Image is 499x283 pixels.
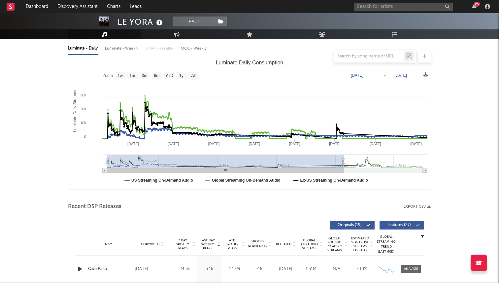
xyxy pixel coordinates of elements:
div: OCC - Weekly [181,43,207,54]
button: Originals(19) [330,221,375,230]
text: Global Streaming On-Demand Audio [212,178,281,183]
text: Zoom [103,73,113,78]
text: Luminate Daily Streams [73,90,77,132]
span: Features ( 27 ) [384,223,414,227]
button: Features(27) [380,221,424,230]
div: Luminate - Weekly [105,43,140,54]
text: 1m [130,73,135,78]
text: → [383,73,387,78]
text: 10k [80,121,86,125]
div: 24.3k [174,266,195,272]
text: 0 [84,135,86,139]
span: 7 Day Spotify Plays [174,238,191,250]
input: Search by song name or URL [334,54,404,59]
input: Search for artists [354,3,453,11]
span: Recent DSP Releases [68,203,121,211]
text: [DATE] [329,142,341,146]
text: 3m [142,73,148,78]
span: Originals ( 19 ) [334,223,365,227]
text: 6m [154,73,160,78]
svg: Luminate Daily Consumption [68,57,431,189]
div: [DATE] [275,266,297,272]
text: [DATE] [249,142,260,146]
button: Track [173,17,214,26]
text: All [191,73,195,78]
text: 20k [80,107,86,111]
span: Last Day Spotify Plays [199,238,216,250]
button: Export CSV [404,205,431,209]
span: Copyright [141,242,160,246]
div: LE YORA [117,17,164,27]
span: Estimated % Playlist Streams Last Day [351,236,369,252]
div: N/A [325,266,348,272]
text: 30k [80,93,86,97]
div: Luminate - Daily [68,43,98,54]
div: Global Streaming Trend (Last 60D) [376,234,396,254]
text: [DATE] [208,142,220,146]
text: [DATE] [410,142,422,146]
div: 4.17M [223,266,245,272]
text: US Streaming On-Demand Audio [131,178,193,183]
span: Global Rolling 7D Audio Streams [325,236,344,252]
text: [DATE] [351,73,363,78]
div: 3.1k [199,266,220,272]
span: Global ATD Audio Streams [300,238,318,250]
text: YTD [165,73,173,78]
text: [DATE] [127,142,139,146]
div: [DATE] [135,265,171,273]
div: 46 [248,266,271,272]
div: 25 [474,2,480,7]
text: [DATE] [168,142,179,146]
div: ~ 10 % [351,266,373,272]
span: Spotify Popularity [248,239,268,249]
span: ATD Spotify Plays [223,238,241,250]
text: 1y [179,73,183,78]
text: Ex-US Streaming On-Demand Audio [300,178,368,183]
text: 1w [118,73,123,78]
div: Name [88,242,131,247]
text: [DATE] [370,142,381,146]
a: Que Pasa [88,266,131,272]
text: [DATE] [289,142,300,146]
text: [DATE] [394,73,407,78]
span: Released [276,242,291,246]
button: 25 [472,4,477,9]
div: 1.31M [300,266,322,272]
